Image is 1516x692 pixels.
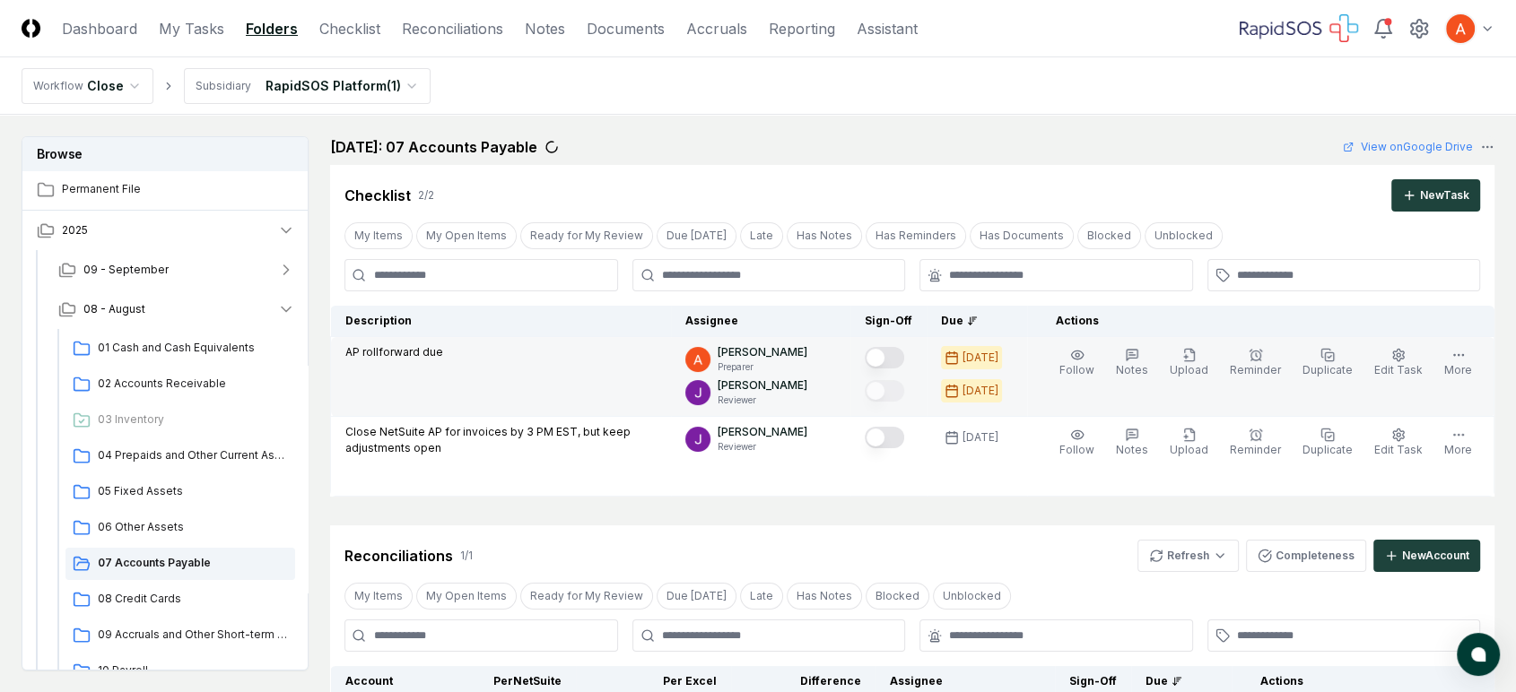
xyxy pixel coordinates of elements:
[65,476,295,508] a: 05 Fixed Assets
[671,306,850,337] th: Assignee
[525,18,565,39] a: Notes
[718,424,807,440] p: [PERSON_NAME]
[1170,443,1208,456] span: Upload
[941,313,1013,329] div: Due
[416,222,517,249] button: My Open Items
[98,340,288,356] span: 01 Cash and Cash Equivalents
[344,583,413,610] button: My Items
[970,222,1074,249] button: Has Documents
[718,377,807,394] p: [PERSON_NAME]
[657,583,736,610] button: Due Today
[1137,540,1239,572] button: Refresh
[1240,14,1358,43] img: RapidSOS logo
[65,655,295,688] a: 10 Payroll
[865,380,904,402] button: Mark complete
[685,347,710,372] img: ACg8ocK3mdmu6YYpaRl40uhUUGu9oxSxFSb1vbjsnEih2JuwAH1PGA=s96-c
[1041,313,1480,329] div: Actions
[963,383,998,399] div: [DATE]
[22,137,308,170] h3: Browse
[1059,443,1094,456] span: Follow
[850,306,927,337] th: Sign-Off
[98,591,288,607] span: 08 Credit Cards
[865,347,904,368] button: Mark complete
[65,440,295,472] a: 04 Prepaids and Other Current Assets
[1056,424,1098,462] button: Follow
[933,583,1011,610] button: Unblocked
[83,301,145,317] span: 08 - August
[1299,424,1356,462] button: Duplicate
[1441,424,1476,462] button: More
[65,512,295,544] a: 06 Other Assets
[65,333,295,365] a: 01 Cash and Cash Equivalents
[1145,222,1223,249] button: Unblocked
[418,187,434,203] div: 2 / 2
[1116,443,1148,456] span: Notes
[22,170,309,210] a: Permanent File
[1226,424,1285,462] button: Reminder
[1441,344,1476,382] button: More
[62,18,137,39] a: Dashboard
[1230,363,1281,376] span: Reminder
[1457,633,1500,676] button: atlas-launcher
[657,222,736,249] button: Due Today
[520,222,653,249] button: Ready for My Review
[769,18,835,39] a: Reporting
[1226,344,1285,382] button: Reminder
[402,18,503,39] a: Reconciliations
[520,583,653,610] button: Ready for My Review
[1166,344,1212,382] button: Upload
[1446,14,1475,43] img: ACg8ocK3mdmu6YYpaRl40uhUUGu9oxSxFSb1vbjsnEih2JuwAH1PGA=s96-c
[866,583,929,610] button: Blocked
[65,368,295,401] a: 02 Accounts Receivable
[1246,673,1480,689] div: Actions
[1246,540,1366,572] button: Completeness
[22,68,431,104] nav: breadcrumb
[685,380,710,405] img: ACg8ocKTC56tjQR6-o9bi8poVV4j_qMfO6M0RniyL9InnBgkmYdNig=s96-c
[62,181,295,197] span: Permanent File
[98,555,288,571] span: 07 Accounts Payable
[83,262,169,278] span: 09 - September
[1391,179,1480,212] button: NewTask
[22,19,40,38] img: Logo
[98,411,288,428] span: 03 Inventory
[330,136,537,158] h2: [DATE]: 07 Accounts Payable
[718,394,807,407] p: Reviewer
[44,290,309,329] button: 08 - August
[62,222,88,238] span: 2025
[331,306,672,337] th: Description
[587,18,665,39] a: Documents
[1373,540,1480,572] button: NewAccount
[1299,344,1356,382] button: Duplicate
[1056,344,1098,382] button: Follow
[740,222,783,249] button: Late
[685,427,710,452] img: ACg8ocKTC56tjQR6-o9bi8poVV4j_qMfO6M0RniyL9InnBgkmYdNig=s96-c
[65,404,295,437] a: 03 Inventory
[345,424,657,456] p: Close NetSuite AP for invoices by 3 PM EST, but keep adjustments open
[246,18,298,39] a: Folders
[1112,344,1152,382] button: Notes
[866,222,966,249] button: Has Reminders
[98,483,288,499] span: 05 Fixed Assets
[460,548,473,564] div: 1 / 1
[416,583,517,610] button: My Open Items
[319,18,380,39] a: Checklist
[1303,363,1353,376] span: Duplicate
[344,545,453,567] div: Reconciliations
[1371,344,1426,382] button: Edit Task
[98,519,288,535] span: 06 Other Assets
[1402,548,1469,564] div: New Account
[963,429,998,445] div: [DATE]
[1420,187,1469,203] div: New Task
[65,619,295,652] a: 09 Accruals and Other Short-term Liabilities
[1170,363,1208,376] span: Upload
[1146,673,1217,689] div: Due
[159,18,224,39] a: My Tasks
[1374,443,1423,456] span: Edit Task
[33,78,83,94] div: Workflow
[718,344,807,360] p: [PERSON_NAME]
[98,662,288,679] span: 10 Payroll
[865,427,904,448] button: Mark complete
[98,376,288,392] span: 02 Accounts Receivable
[98,447,288,463] span: 04 Prepaids and Other Current Assets
[787,222,862,249] button: Has Notes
